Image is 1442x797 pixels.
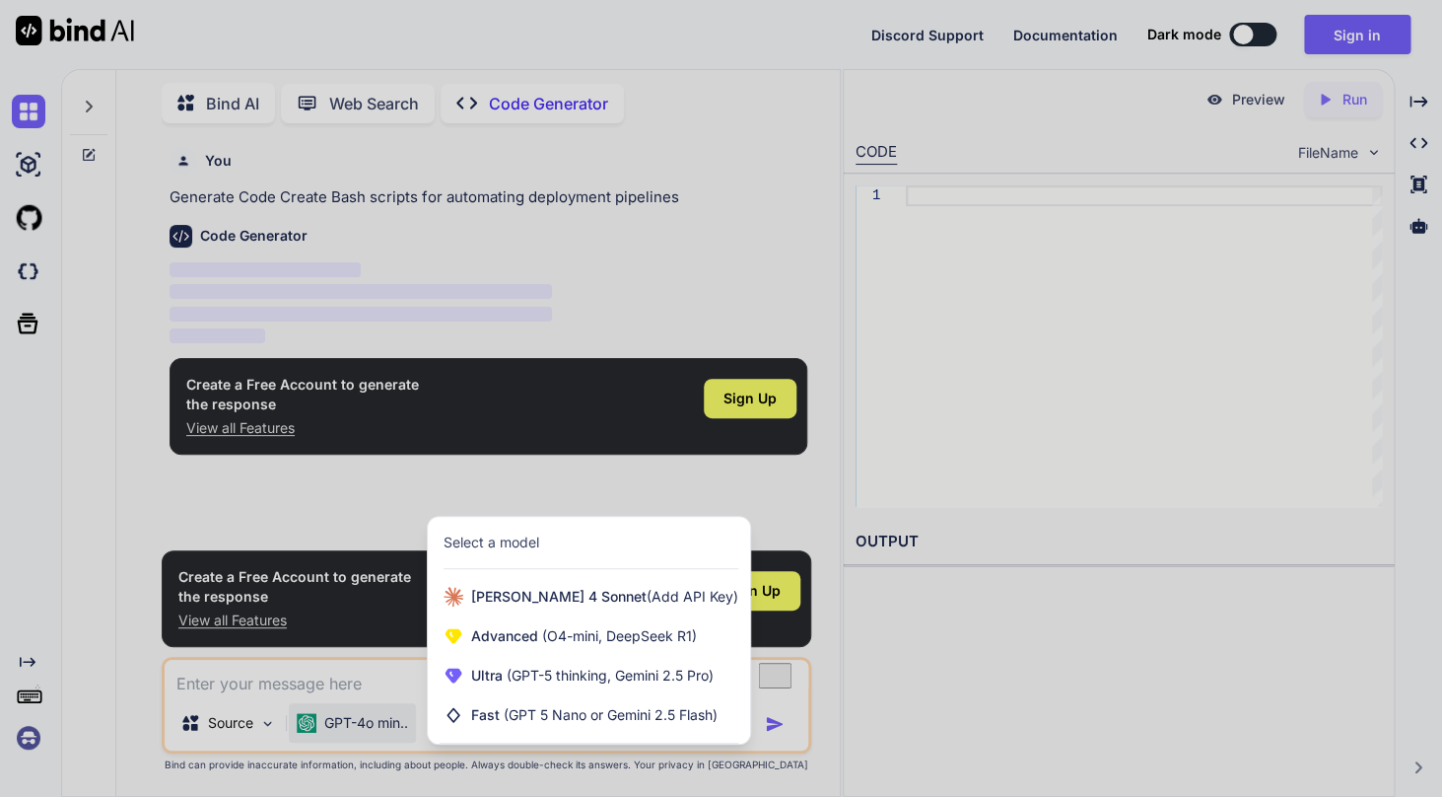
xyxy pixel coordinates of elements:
span: Fast [471,705,718,725]
div: Select a model [444,533,539,552]
span: (GPT-5 thinking, Gemini 2.5 Pro) [503,667,714,684]
span: (GPT 5 Nano or Gemini 2.5 Flash) [504,706,718,723]
span: (O4-mini, DeepSeek R1) [538,627,697,644]
span: Ultra [471,666,714,686]
span: Advanced [471,626,697,646]
span: (Add API Key) [647,588,738,605]
span: [PERSON_NAME] 4 Sonnet [471,587,738,607]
